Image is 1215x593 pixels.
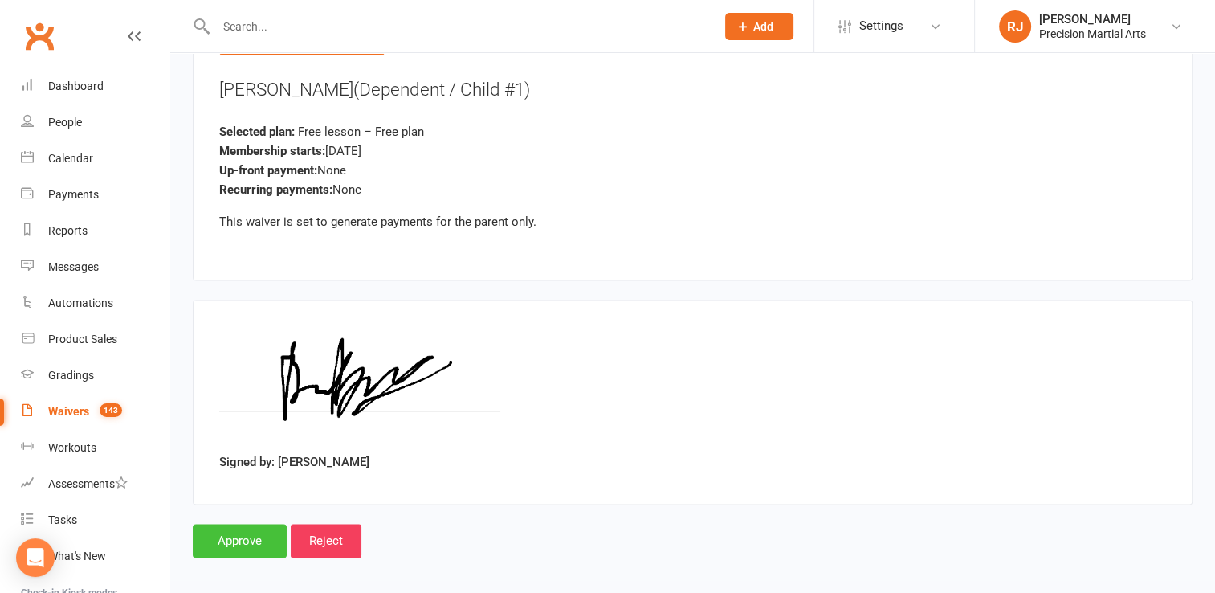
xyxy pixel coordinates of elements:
[48,224,88,237] div: Reports
[193,524,287,558] input: Approve
[48,296,113,309] div: Automations
[21,104,169,141] a: People
[21,394,169,430] a: Waivers 143
[219,125,295,139] strong: Selected plan:
[21,213,169,249] a: Reports
[753,20,773,33] span: Add
[21,502,169,538] a: Tasks
[1039,12,1146,27] div: [PERSON_NAME]
[291,524,361,558] input: Reject
[48,188,99,201] div: Payments
[48,152,93,165] div: Calendar
[48,369,94,382] div: Gradings
[21,177,169,213] a: Payments
[16,538,55,577] div: Open Intercom Messenger
[219,182,332,197] strong: Recurring payments:
[21,321,169,358] a: Product Sales
[48,513,77,526] div: Tasks
[100,403,122,417] span: 143
[48,441,96,454] div: Workouts
[219,163,317,178] strong: Up-front payment:
[21,430,169,466] a: Workouts
[219,326,500,447] img: image1760341158.png
[21,358,169,394] a: Gradings
[21,538,169,575] a: What's New
[21,285,169,321] a: Automations
[219,77,1166,103] div: [PERSON_NAME]
[21,141,169,177] a: Calendar
[219,161,1166,180] div: None
[48,477,128,490] div: Assessments
[21,249,169,285] a: Messages
[21,68,169,104] a: Dashboard
[219,452,369,472] label: Signed by: [PERSON_NAME]
[48,550,106,562] div: What's New
[219,180,1166,199] div: None
[353,79,530,100] span: (Dependent / Child #1)
[48,116,82,129] div: People
[48,333,117,346] div: Product Sales
[19,16,59,56] a: Clubworx
[48,405,89,418] div: Waivers
[219,144,325,158] strong: Membership starts:
[298,125,424,139] span: Free lesson – Free plan
[859,8,903,44] span: Settings
[48,80,104,92] div: Dashboard
[211,15,704,38] input: Search...
[21,466,169,502] a: Assessments
[999,10,1031,43] div: RJ
[48,260,99,273] div: Messages
[1039,27,1146,41] div: Precision Martial Arts
[219,141,1166,161] div: [DATE]
[219,212,1166,231] div: This waiver is set to generate payments for the parent only.
[725,13,793,40] button: Add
